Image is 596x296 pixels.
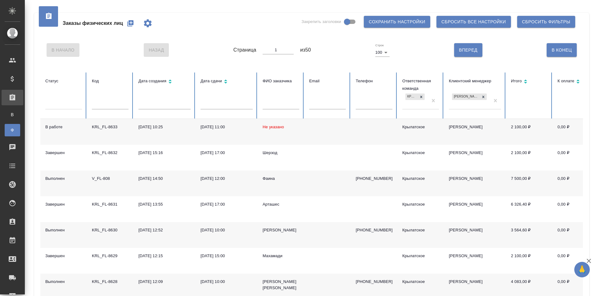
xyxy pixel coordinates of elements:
div: Выполнен [45,175,82,182]
div: Статус [45,77,82,85]
div: Ответственная команда [402,77,439,92]
div: [DATE] 11:00 [201,124,253,130]
div: KRL_FL-8630 [92,227,129,233]
div: KRL_FL-8633 [92,124,129,130]
div: Крылатское [402,279,439,285]
div: Крылатское [405,93,418,100]
div: [PERSON_NAME] [PERSON_NAME] [263,279,299,291]
div: [DATE] 10:00 [201,279,253,285]
td: 7 500,00 ₽ [506,171,553,196]
span: Сбросить все настройки [441,18,506,26]
p: [PHONE_NUMBER] [356,227,392,233]
button: Вперед [454,43,482,57]
div: [DATE] 15:00 [201,253,253,259]
td: 3 564,60 ₽ [506,222,553,248]
td: [PERSON_NAME] [444,248,506,274]
p: [PHONE_NUMBER] [356,175,392,182]
span: Страница [233,46,256,54]
div: [PERSON_NAME] [263,227,299,233]
div: Завершен [45,253,82,259]
td: 2 100,00 ₽ [506,248,553,274]
span: Сохранить настройки [369,18,425,26]
div: Сортировка [138,77,191,86]
div: Клиентский менеджер [449,77,501,85]
div: Код [92,77,129,85]
span: Не указано [263,125,284,129]
div: Крылатское [402,150,439,156]
div: [DATE] 15:16 [138,150,191,156]
div: Завершен [45,150,82,156]
div: [DATE] 12:15 [138,253,191,259]
div: [DATE] 12:09 [138,279,191,285]
td: [PERSON_NAME] [444,145,506,171]
div: Крылатское [402,227,439,233]
div: Крылатское [402,201,439,207]
button: В Конец [547,43,577,57]
label: Строк [375,44,384,47]
div: [PERSON_NAME] [452,93,480,100]
div: Шерзод [263,150,299,156]
button: Создать [123,16,138,31]
button: Сбросить фильтры [517,16,575,28]
span: В Конец [552,46,572,54]
p: [PHONE_NUMBER] [356,279,392,285]
div: Крылатское [402,124,439,130]
div: KRL_FL-8628 [92,279,129,285]
div: KRL_FL-8629 [92,253,129,259]
div: [DATE] 10:25 [138,124,191,130]
span: Заказы физических лиц [63,20,123,27]
a: Ф [5,124,20,136]
div: Сортировка [511,77,548,86]
div: [DATE] 14:50 [138,175,191,182]
span: Сбросить фильтры [522,18,570,26]
td: [PERSON_NAME] [444,119,506,145]
td: [PERSON_NAME] [444,171,506,196]
div: Крылатское [402,253,439,259]
div: Телефон [356,77,392,85]
td: 6 326,40 ₽ [506,196,553,222]
div: Выполнен [45,227,82,233]
div: 100 [375,48,390,57]
div: Сортировка [558,77,594,86]
span: 🙏 [577,263,587,276]
span: из 50 [300,46,311,54]
div: Email [309,77,346,85]
button: Сохранить настройки [364,16,430,28]
button: Сбросить все настройки [436,16,511,28]
td: [PERSON_NAME] [444,196,506,222]
div: [DATE] 12:00 [201,175,253,182]
div: Завершен [45,201,82,207]
div: Сортировка [201,77,253,86]
div: Махамади [263,253,299,259]
div: V_FL-808 [92,175,129,182]
div: KRL_FL-8631 [92,201,129,207]
span: В [8,112,17,118]
div: Крылатское [402,175,439,182]
div: [DATE] 12:52 [138,227,191,233]
div: Выполнен [45,279,82,285]
a: В [5,108,20,121]
div: [DATE] 17:00 [201,201,253,207]
span: Закрепить заголовки [301,19,341,25]
span: Вперед [459,46,477,54]
span: Ф [8,127,17,133]
div: Арташес [263,201,299,207]
div: ФИО заказчика [263,77,299,85]
div: В работе [45,124,82,130]
button: 🙏 [574,262,590,277]
div: KRL_FL-8632 [92,150,129,156]
td: 2 100,00 ₽ [506,119,553,145]
div: Фаина [263,175,299,182]
td: 2 100,00 ₽ [506,145,553,171]
div: [DATE] 17:00 [201,150,253,156]
td: [PERSON_NAME] [444,222,506,248]
div: [DATE] 10:00 [201,227,253,233]
div: [DATE] 13:55 [138,201,191,207]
